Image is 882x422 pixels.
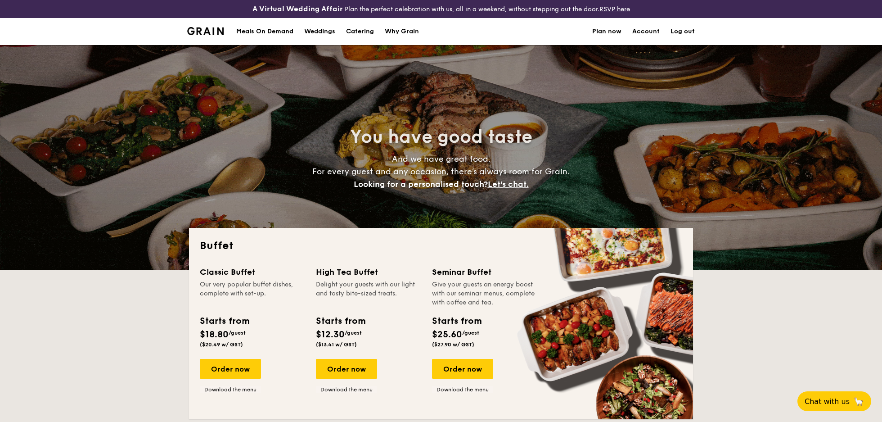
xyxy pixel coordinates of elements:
h1: Catering [346,18,374,45]
a: Logotype [187,27,224,35]
div: Give your guests an energy boost with our seminar menus, complete with coffee and tea. [432,280,537,307]
div: Meals On Demand [236,18,293,45]
div: High Tea Buffet [316,266,421,278]
a: RSVP here [599,5,630,13]
span: /guest [462,330,479,336]
a: Why Grain [379,18,424,45]
span: /guest [345,330,362,336]
div: Order now [316,359,377,379]
span: ($27.90 w/ GST) [432,341,474,348]
div: Plan the perfect celebration with us, all in a weekend, without stepping out the door. [182,4,700,14]
a: Plan now [592,18,621,45]
span: $18.80 [200,329,229,340]
div: Delight your guests with our light and tasty bite-sized treats. [316,280,421,307]
span: /guest [229,330,246,336]
a: Weddings [299,18,341,45]
a: Download the menu [316,386,377,393]
a: Meals On Demand [231,18,299,45]
a: Download the menu [432,386,493,393]
span: ($13.41 w/ GST) [316,341,357,348]
span: Let's chat. [488,179,529,189]
div: Seminar Buffet [432,266,537,278]
span: ($20.49 w/ GST) [200,341,243,348]
span: $12.30 [316,329,345,340]
span: $25.60 [432,329,462,340]
div: Our very popular buffet dishes, complete with set-up. [200,280,305,307]
div: Weddings [304,18,335,45]
a: Account [632,18,660,45]
button: Chat with us🦙 [797,391,871,411]
a: Log out [670,18,695,45]
h2: Buffet [200,239,682,253]
div: Starts from [316,314,365,328]
h4: A Virtual Wedding Affair [252,4,343,14]
a: Download the menu [200,386,261,393]
div: Starts from [200,314,249,328]
div: Order now [432,359,493,379]
span: Chat with us [805,397,850,406]
a: Catering [341,18,379,45]
div: Classic Buffet [200,266,305,278]
div: Starts from [432,314,481,328]
img: Grain [187,27,224,35]
div: Order now [200,359,261,379]
span: 🦙 [853,396,864,407]
div: Why Grain [385,18,419,45]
